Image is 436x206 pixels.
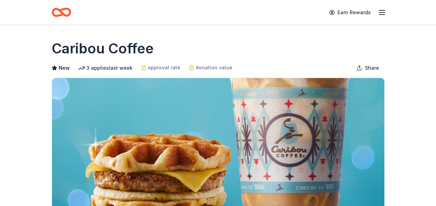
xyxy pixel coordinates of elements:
a: Earn Rewards [325,6,375,19]
span: approval rate [148,63,180,72]
div: 3 applies last week [78,64,132,72]
span: Share [365,64,379,72]
a: donation value [189,63,232,72]
button: Share [351,61,385,75]
a: approval rate [141,63,180,72]
a: Home [52,4,71,20]
h1: Caribou Coffee [52,39,154,58]
span: donation value [196,63,232,72]
span: New [59,64,70,72]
